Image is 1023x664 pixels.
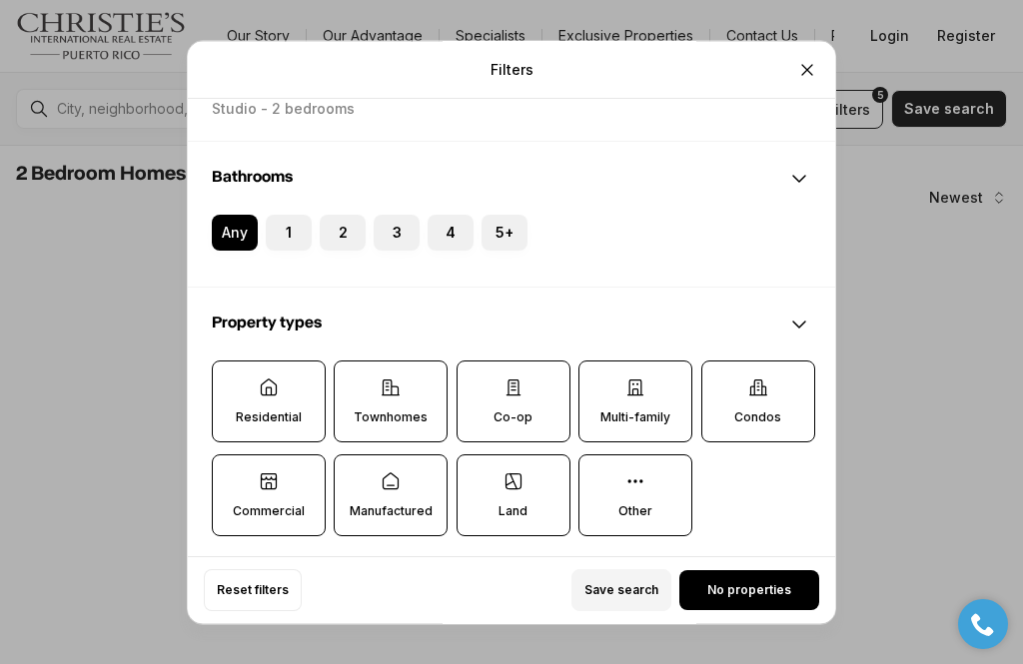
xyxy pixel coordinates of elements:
div: Bathrooms [188,143,835,215]
label: 3 [374,215,420,251]
span: No properties [707,582,791,598]
p: Residential [236,409,302,425]
label: 1 [266,215,312,251]
p: Manufactured [350,503,433,519]
span: Reset filters [217,582,289,598]
span: Save search [584,582,658,598]
div: Property types [188,360,835,560]
label: 5+ [482,215,527,251]
div: Property types [188,289,835,360]
p: Multi-family [600,409,670,425]
button: No properties [679,570,819,610]
button: Reset filters [204,569,302,611]
div: Bathrooms [188,215,835,287]
button: Save search [571,569,671,611]
button: Close [787,49,827,89]
p: Townhomes [354,409,428,425]
p: Land [499,503,527,519]
p: Filters [491,61,533,77]
p: Commercial [233,503,305,519]
p: Other [618,503,652,519]
p: Co-op [494,409,532,425]
label: Any [212,215,258,251]
div: Bedrooms [188,53,835,141]
label: 2 [320,215,366,251]
span: Bathrooms [212,169,293,185]
label: Studio - 2 bedrooms [212,101,355,117]
label: 4 [428,215,474,251]
span: Property types [212,315,322,331]
p: Condos [734,409,781,425]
